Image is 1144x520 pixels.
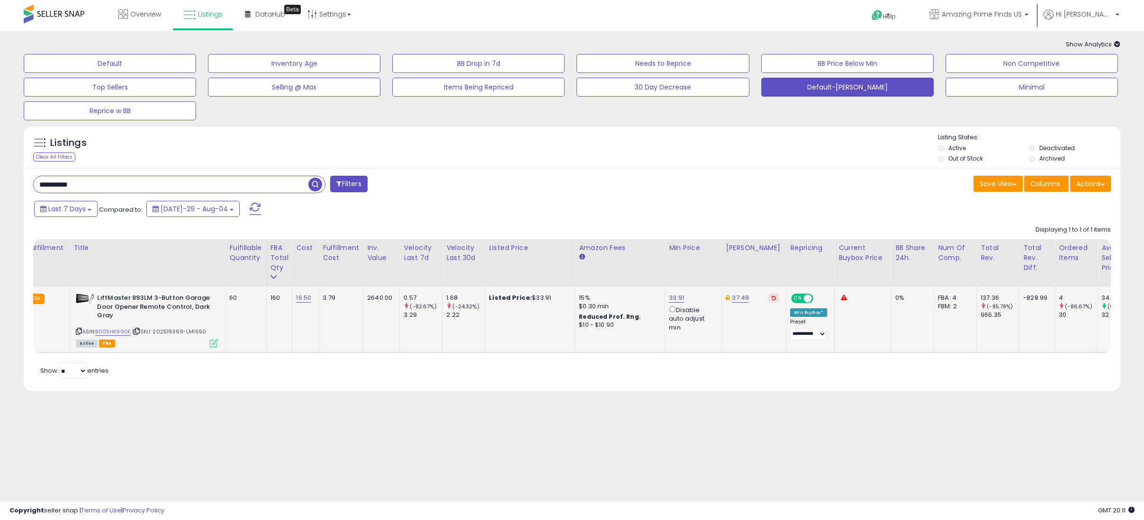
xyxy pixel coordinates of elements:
[938,133,1120,142] p: Listing States:
[1101,311,1140,319] div: 32.21
[99,340,115,348] span: FBA
[97,294,212,323] b: LiftMaster 893LM 3-Button Garage Door Opener Remote Control, Dark Gray
[208,78,380,97] button: Selling @ Max
[579,302,658,311] div: $0.30 min
[864,2,914,31] a: Help
[579,294,658,302] div: 15%
[40,366,108,375] span: Show: entries
[410,303,436,310] small: (-82.67%)
[34,201,98,217] button: Last 7 Days
[367,294,392,302] div: 2640.00
[871,9,883,21] i: Get Help
[838,243,887,263] div: Current Buybox Price
[130,9,161,19] span: Overview
[1066,40,1120,49] span: Show Analytics
[987,303,1013,310] small: (-85.79%)
[948,144,966,152] label: Active
[146,201,240,217] button: [DATE]-29 - Aug-04
[229,294,259,302] div: 60
[323,243,359,263] div: Fulfillment Cost
[981,311,1019,319] div: 966.35
[1023,294,1047,302] div: -828.99
[895,294,927,302] div: 0%
[579,321,658,329] div: $10 - $10.90
[1108,303,1127,310] small: (6.61%)
[1023,243,1051,273] div: Total Rev. Diff.
[1039,154,1065,162] label: Archived
[76,294,95,304] img: 31neeWNyq0L._SL40_.jpg
[577,78,749,97] button: 30 Day Decrease
[1030,179,1060,188] span: Columns
[198,9,223,19] span: Listings
[1059,294,1097,302] div: 4
[981,243,1015,263] div: Total Rev.
[669,305,714,332] div: Disable auto adjust min
[1101,243,1136,273] div: Avg Selling Price
[579,313,641,321] b: Reduced Prof. Rng.
[981,294,1019,302] div: 137.36
[946,78,1118,97] button: Minimal
[942,9,1022,19] span: Amazing Prime Finds US
[132,328,206,335] span: | SKU: 202519369-LM1650
[296,243,315,253] div: Cost
[790,308,827,317] div: Win BuyBox *
[73,243,221,253] div: Title
[669,243,718,253] div: Min Price
[367,243,396,263] div: Inv. value
[489,293,532,302] b: Listed Price:
[579,253,585,261] small: Amazon Fees.
[446,243,481,263] div: Velocity Last 30d
[489,294,567,302] div: $33.91
[330,176,367,192] button: Filters
[761,54,934,73] button: BB Price Below Min
[761,78,934,97] button: Default-[PERSON_NAME]
[27,243,65,253] div: Fulfillment
[1070,176,1111,192] button: Actions
[255,9,285,19] span: DataHub
[895,243,930,263] div: BB Share 24h.
[938,294,969,302] div: FBA: 4
[812,295,827,303] span: OFF
[792,295,804,303] span: ON
[392,54,565,73] button: BB Drop in 7d
[229,243,262,263] div: Fulfillable Quantity
[161,204,228,214] span: [DATE]-29 - Aug-04
[1059,311,1097,319] div: 30
[24,101,196,120] button: Reprice w BB
[270,294,285,302] div: 160
[489,243,571,253] div: Listed Price
[1101,294,1140,302] div: 34.34
[24,78,196,97] button: Top Sellers
[392,78,565,97] button: Items Being Repriced
[577,54,749,73] button: Needs to Reprice
[404,294,442,302] div: 0.57
[948,154,983,162] label: Out of Stock
[323,294,356,302] div: 3.79
[973,176,1023,192] button: Save View
[446,294,485,302] div: 1.68
[404,243,438,263] div: Velocity Last 7d
[732,293,749,303] a: 37.49
[284,5,301,14] div: Tooltip anchor
[446,311,485,319] div: 2.22
[1056,9,1113,19] span: Hi [PERSON_NAME]
[452,303,479,310] small: (-24.32%)
[883,12,896,20] span: Help
[1044,9,1119,31] a: Hi [PERSON_NAME]
[270,243,288,273] div: FBA Total Qty
[669,293,684,303] a: 33.91
[946,54,1118,73] button: Non Competitive
[95,328,131,336] a: B005HK99GE
[790,243,830,253] div: Repricing
[27,294,45,304] small: FBA
[76,340,98,348] span: All listings currently available for purchase on Amazon
[1024,176,1069,192] button: Columns
[579,243,661,253] div: Amazon Fees
[726,243,782,253] div: [PERSON_NAME]
[1059,243,1093,263] div: Ordered Items
[404,311,442,319] div: 3.29
[99,205,143,214] span: Compared to:
[1065,303,1092,310] small: (-86.67%)
[24,54,196,73] button: Default
[1039,144,1075,152] label: Deactivated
